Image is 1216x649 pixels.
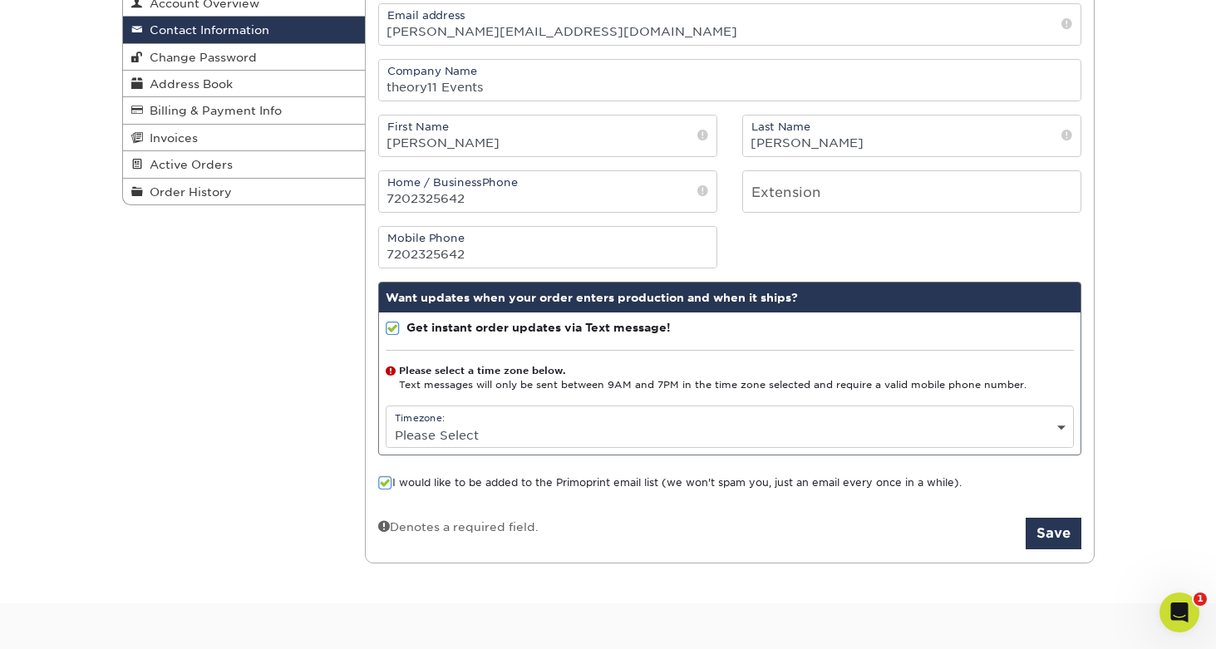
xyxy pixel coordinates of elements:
[4,598,141,643] iframe: Google Customer Reviews
[123,151,366,178] a: Active Orders
[1026,518,1081,549] button: Save
[406,321,671,334] strong: Get instant order updates via Text message!
[143,158,233,171] span: Active Orders
[123,71,366,97] a: Address Book
[143,77,233,91] span: Address Book
[378,518,539,535] div: Denotes a required field.
[386,364,1074,393] div: Text messages will only be sent between 9AM and 7PM in the time zone selected and require a valid...
[379,283,1081,312] div: Want updates when your order enters production and when it ships?
[143,51,257,64] span: Change Password
[143,23,269,37] span: Contact Information
[1159,592,1199,632] iframe: Intercom live chat
[378,475,962,491] label: I would like to be added to the Primoprint email list (we won't spam you, just an email every onc...
[143,131,198,145] span: Invoices
[123,97,366,124] a: Billing & Payment Info
[123,44,366,71] a: Change Password
[143,185,232,199] span: Order History
[399,365,565,376] strong: Please select a time zone below.
[123,17,366,43] a: Contact Information
[143,104,282,117] span: Billing & Payment Info
[1194,592,1207,606] span: 1
[123,179,366,204] a: Order History
[123,125,366,151] a: Invoices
